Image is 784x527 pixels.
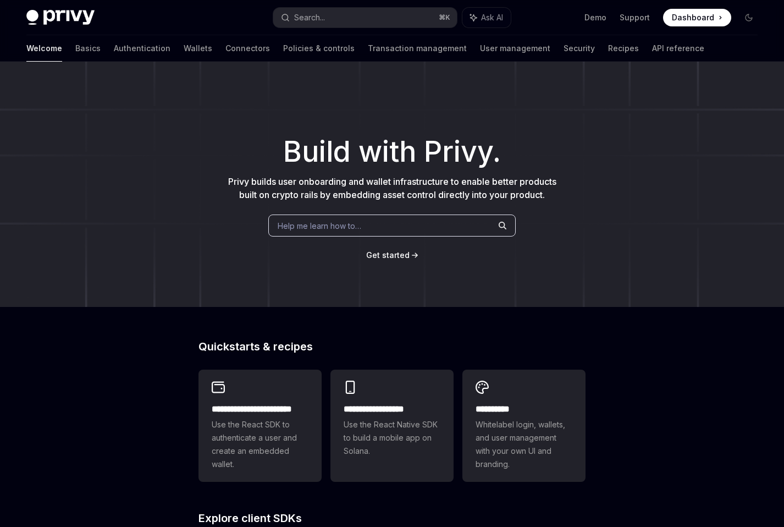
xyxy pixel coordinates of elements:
[184,35,212,62] a: Wallets
[273,8,457,28] button: Search...⌘K
[283,142,501,162] span: Build with Privy.
[481,12,503,23] span: Ask AI
[26,35,62,62] a: Welcome
[564,35,595,62] a: Security
[212,418,308,471] span: Use the React SDK to authenticate a user and create an embedded wallet.
[366,250,410,261] a: Get started
[330,370,454,482] a: **** **** **** ***Use the React Native SDK to build a mobile app on Solana.
[198,341,313,352] span: Quickstarts & recipes
[198,513,302,524] span: Explore client SDKs
[439,13,450,22] span: ⌘ K
[620,12,650,23] a: Support
[278,220,361,232] span: Help me learn how to…
[26,10,95,25] img: dark logo
[294,11,325,24] div: Search...
[608,35,639,62] a: Recipes
[462,8,511,28] button: Ask AI
[672,12,714,23] span: Dashboard
[584,12,606,23] a: Demo
[476,418,572,471] span: Whitelabel login, wallets, and user management with your own UI and branding.
[663,9,731,26] a: Dashboard
[652,35,704,62] a: API reference
[228,176,556,200] span: Privy builds user onboarding and wallet infrastructure to enable better products built on crypto ...
[75,35,101,62] a: Basics
[462,370,586,482] a: **** *****Whitelabel login, wallets, and user management with your own UI and branding.
[344,418,440,458] span: Use the React Native SDK to build a mobile app on Solana.
[480,35,550,62] a: User management
[225,35,270,62] a: Connectors
[114,35,170,62] a: Authentication
[366,250,410,260] span: Get started
[368,35,467,62] a: Transaction management
[740,9,758,26] button: Toggle dark mode
[283,35,355,62] a: Policies & controls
